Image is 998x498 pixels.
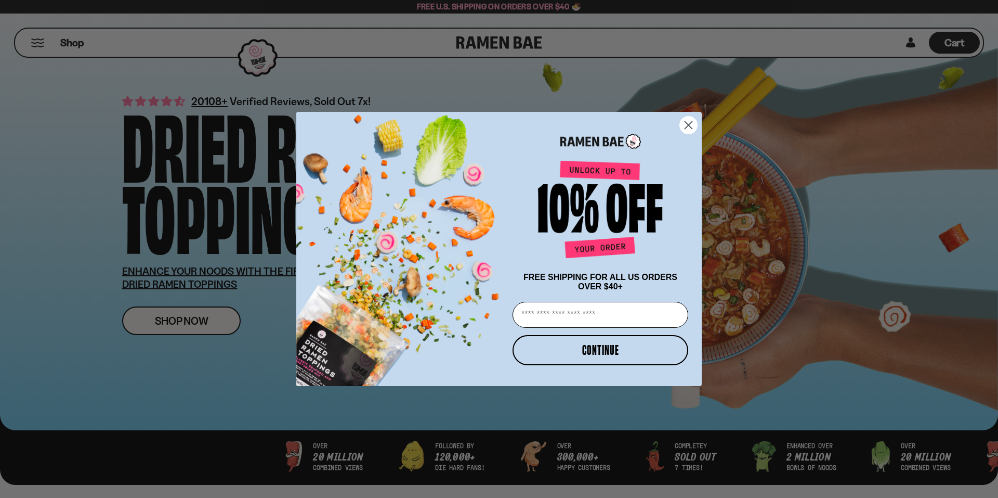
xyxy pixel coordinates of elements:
img: Ramen Bae Logo [560,133,641,150]
img: ce7035ce-2e49-461c-ae4b-8ade7372f32c.png [296,103,508,386]
img: Unlock up to 10% off [535,160,665,262]
button: Close dialog [679,116,698,134]
button: CONTINUE [513,335,688,365]
span: FREE SHIPPING FOR ALL US ORDERS OVER $40+ [523,273,677,291]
